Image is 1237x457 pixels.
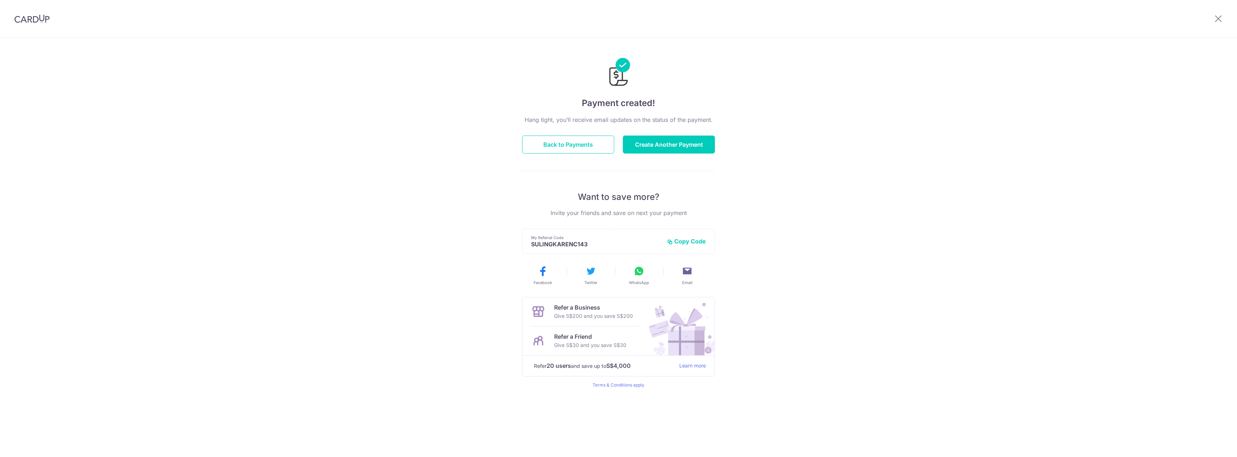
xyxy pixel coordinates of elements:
button: Back to Payments [522,136,614,154]
p: Hang tight, you’ll receive email updates on the status of the payment. [522,115,715,124]
span: WhatsApp [629,280,649,285]
button: WhatsApp [618,265,660,285]
p: SULINGKARENC143 [531,241,661,248]
h4: Payment created! [522,97,715,110]
img: CardUp [14,14,50,23]
p: Refer a Friend [554,332,626,341]
p: Give S$30 and you save S$30 [554,341,626,349]
iframe: Opens a widget where you can find more information [1191,435,1230,453]
p: Want to save more? [522,191,715,203]
button: Copy Code [667,238,706,245]
button: Twitter [570,265,612,285]
a: Learn more [679,361,706,370]
span: Facebook [534,280,552,285]
img: Refer [642,297,715,355]
button: Facebook [521,265,564,285]
button: Create Another Payment [623,136,715,154]
p: Give S$200 and you save S$200 [554,312,633,320]
p: My Referral Code [531,235,661,241]
span: Twitter [584,280,597,285]
p: Refer and save up to [534,361,674,370]
a: Terms & Conditions apply [593,382,644,388]
button: Email [666,265,708,285]
span: Email [682,280,693,285]
p: Refer a Business [554,303,633,312]
img: Payments [607,58,630,88]
strong: 20 users [547,361,571,370]
strong: S$4,000 [606,361,631,370]
p: Invite your friends and save on next your payment [522,209,715,217]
